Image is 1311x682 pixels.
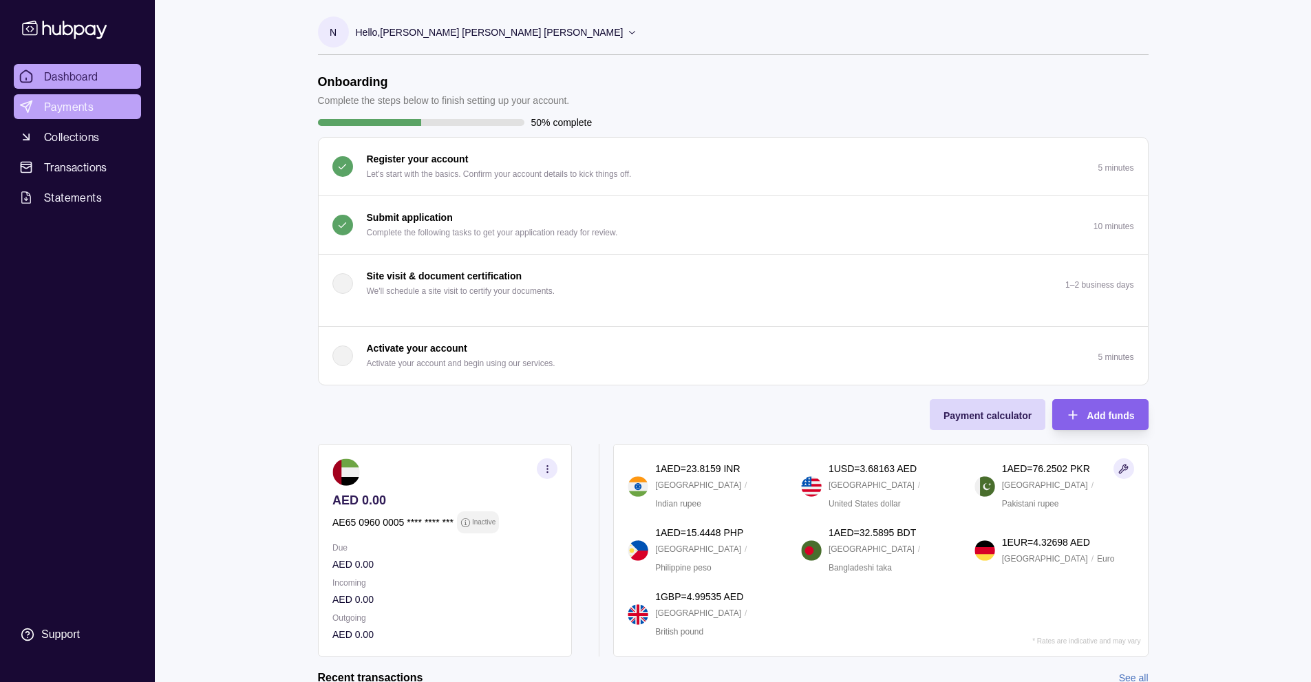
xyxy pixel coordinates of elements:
span: Payment calculator [944,410,1032,421]
p: Bangladeshi taka [829,560,892,575]
button: Submit application Complete the following tasks to get your application ready for review.10 minutes [319,196,1148,254]
p: Euro [1097,551,1114,566]
span: Collections [44,129,99,145]
span: Add funds [1087,410,1134,421]
p: AED 0.00 [332,627,557,642]
p: 5 minutes [1098,163,1133,173]
span: Payments [44,98,94,115]
p: AED 0.00 [332,493,557,508]
a: Statements [14,185,141,210]
img: us [801,476,822,497]
p: Incoming [332,575,557,590]
p: 1–2 business days [1065,280,1133,290]
p: / [1091,551,1094,566]
p: 1 AED = 23.8159 INR [655,461,740,476]
a: Collections [14,125,141,149]
img: ae [332,458,360,486]
img: gb [628,604,648,625]
p: / [745,542,747,557]
img: de [974,540,995,561]
img: in [628,476,648,497]
a: Dashboard [14,64,141,89]
span: Transactions [44,159,107,175]
button: Add funds [1052,399,1148,430]
p: Register your account [367,151,469,167]
a: Transactions [14,155,141,180]
p: 1 AED = 32.5895 BDT [829,525,916,540]
p: [GEOGRAPHIC_DATA] [829,478,915,493]
p: Activate your account and begin using our services. [367,356,555,371]
p: Complete the following tasks to get your application ready for review. [367,225,618,240]
p: Let's start with the basics. Confirm your account details to kick things off. [367,167,632,182]
p: / [745,478,747,493]
p: Submit application [367,210,453,225]
p: 1 GBP = 4.99535 AED [655,589,743,604]
p: 10 minutes [1094,222,1134,231]
p: [GEOGRAPHIC_DATA] [655,478,741,493]
p: 1 AED = 76.2502 PKR [1002,461,1090,476]
p: Activate your account [367,341,467,356]
p: 50% complete [531,115,593,130]
p: Inactive [471,515,495,530]
p: British pound [655,624,703,639]
button: Activate your account Activate your account and begin using our services.5 minutes [319,327,1148,385]
p: [GEOGRAPHIC_DATA] [1002,478,1088,493]
button: Register your account Let's start with the basics. Confirm your account details to kick things of... [319,138,1148,195]
p: We'll schedule a site visit to certify your documents. [367,284,555,299]
p: [GEOGRAPHIC_DATA] [655,606,741,621]
a: Payments [14,94,141,119]
span: Statements [44,189,102,206]
p: Due [332,540,557,555]
p: 1 USD = 3.68163 AED [829,461,917,476]
img: pk [974,476,995,497]
p: AED 0.00 [332,592,557,607]
p: Hello, [PERSON_NAME] [PERSON_NAME] [PERSON_NAME] [356,25,623,40]
span: Dashboard [44,68,98,85]
p: Outgoing [332,610,557,626]
div: Site visit & document certification We'll schedule a site visit to certify your documents.1–2 bus... [319,312,1148,326]
div: Support [41,627,80,642]
button: Site visit & document certification We'll schedule a site visit to certify your documents.1–2 bus... [319,255,1148,312]
p: [GEOGRAPHIC_DATA] [655,542,741,557]
button: Payment calculator [930,399,1045,430]
p: Site visit & document certification [367,268,522,284]
p: N [330,25,337,40]
p: 1 EUR = 4.32698 AED [1002,535,1090,550]
p: Philippine peso [655,560,711,575]
p: AED 0.00 [332,557,557,572]
p: United States dollar [829,496,901,511]
p: / [918,478,920,493]
p: Indian rupee [655,496,701,511]
p: 5 minutes [1098,352,1133,362]
h1: Onboarding [318,74,570,89]
p: [GEOGRAPHIC_DATA] [829,542,915,557]
img: ph [628,540,648,561]
a: Support [14,620,141,649]
p: Pakistani rupee [1002,496,1059,511]
p: Complete the steps below to finish setting up your account. [318,93,570,108]
p: * Rates are indicative and may vary [1032,637,1140,645]
img: bd [801,540,822,561]
p: / [1091,478,1094,493]
p: 1 AED = 15.4448 PHP [655,525,743,540]
p: / [918,542,920,557]
p: [GEOGRAPHIC_DATA] [1002,551,1088,566]
p: / [745,606,747,621]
